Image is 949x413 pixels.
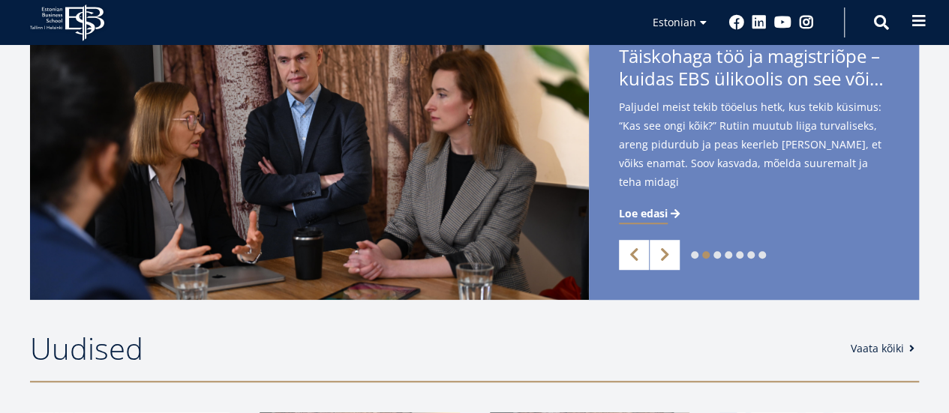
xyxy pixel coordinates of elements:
[30,330,836,367] h2: Uudised
[752,15,767,30] a: Linkedin
[729,15,744,30] a: Facebook
[799,15,814,30] a: Instagram
[650,240,680,270] a: Next
[619,206,668,221] span: Loe edasi
[736,251,743,259] a: 5
[747,251,755,259] a: 6
[774,15,791,30] a: Youtube
[725,251,732,259] a: 4
[619,206,683,221] a: Loe edasi
[619,67,889,90] span: kuidas EBS ülikoolis on see võimalik?
[619,240,649,270] a: Previous
[758,251,766,259] a: 7
[702,251,710,259] a: 2
[30,15,589,300] img: EBS Magistriõpe
[851,341,919,356] a: Vaata kõiki
[691,251,698,259] a: 1
[619,97,889,215] span: Paljudel meist tekib tööelus hetk, kus tekib küsimus: “Kas see ongi kõik?” Rutiin muutub liiga tu...
[619,45,889,94] span: Täiskohaga töö ja magistriõpe –
[713,251,721,259] a: 3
